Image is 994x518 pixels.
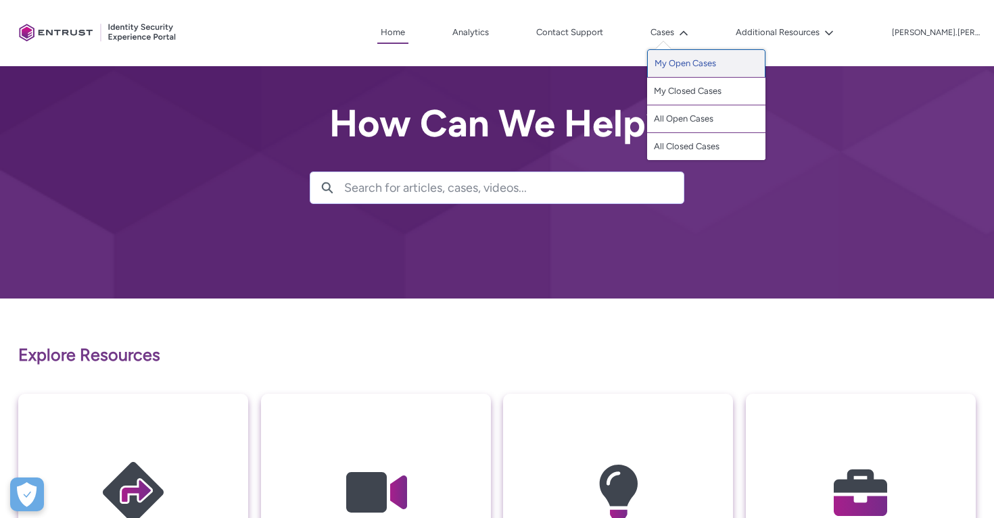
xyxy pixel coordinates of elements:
button: Additional Resources [732,22,837,43]
a: Analytics, opens in new tab [449,22,492,43]
a: Home [377,22,408,44]
a: My Open Cases [647,49,765,78]
button: User Profile hannah.whelan [891,25,980,38]
h2: How Can We Help? [310,103,684,145]
p: Explore Resources [18,342,976,368]
button: Cases [647,22,692,43]
a: All Closed Cases [647,133,765,160]
a: My Closed Cases [647,78,765,105]
button: Open Preferences [10,477,44,511]
p: [PERSON_NAME].[PERSON_NAME] [892,28,980,38]
button: Search [310,172,344,203]
div: Cookie Preferences [10,477,44,511]
a: All Open Cases [647,105,765,133]
a: Contact Support [533,22,607,43]
input: Search for articles, cases, videos... [344,172,684,203]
